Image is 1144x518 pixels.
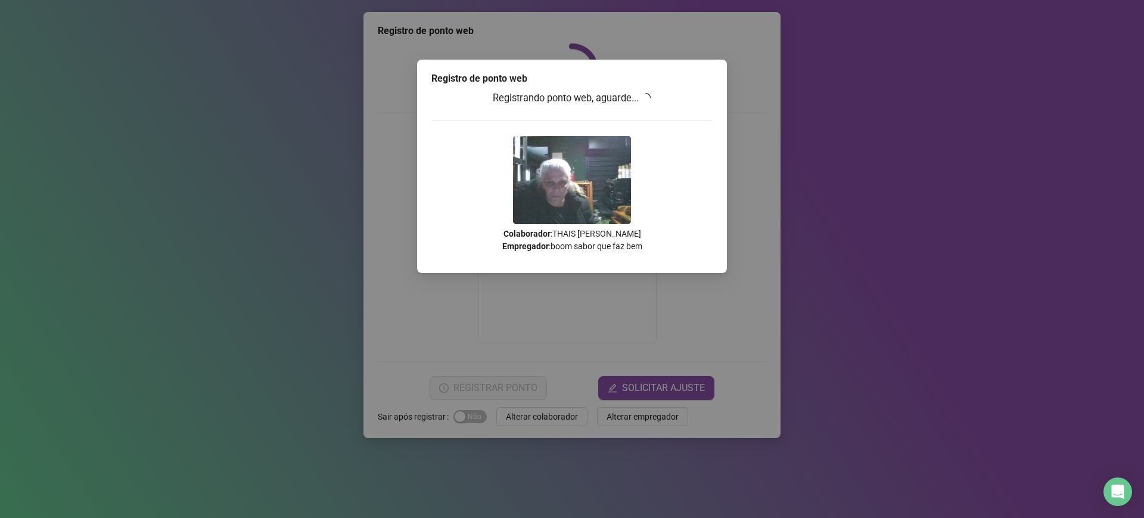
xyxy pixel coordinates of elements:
[431,91,713,106] h3: Registrando ponto web, aguarde...
[431,72,713,86] div: Registro de ponto web
[641,93,651,103] span: loading
[503,229,551,238] strong: Colaborador
[431,228,713,253] p: : THAIS [PERSON_NAME] : boom sabor que faz bem
[513,136,631,224] img: Z
[1103,477,1132,506] div: Open Intercom Messenger
[502,241,549,251] strong: Empregador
